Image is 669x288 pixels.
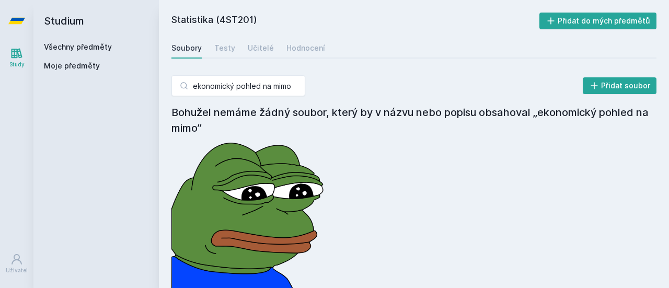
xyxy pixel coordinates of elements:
span: Moje předměty [44,61,100,71]
h4: Bohužel nemáme žádný soubor, který by v názvu nebo popisu obsahoval „ekonomický pohled na mimo” [171,105,656,136]
button: Přidat soubor [583,77,657,94]
input: Hledej soubor [171,75,305,96]
div: Hodnocení [286,43,325,53]
div: Testy [214,43,235,53]
a: Uživatel [2,248,31,280]
h2: Statistika (4ST201) [171,13,539,29]
a: Učitelé [248,38,274,59]
button: Přidat do mých předmětů [539,13,657,29]
div: Soubory [171,43,202,53]
a: Testy [214,38,235,59]
a: Všechny předměty [44,42,112,51]
a: Soubory [171,38,202,59]
a: Study [2,42,31,74]
a: Hodnocení [286,38,325,59]
div: Study [9,61,25,68]
div: Učitelé [248,43,274,53]
div: Uživatel [6,267,28,274]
